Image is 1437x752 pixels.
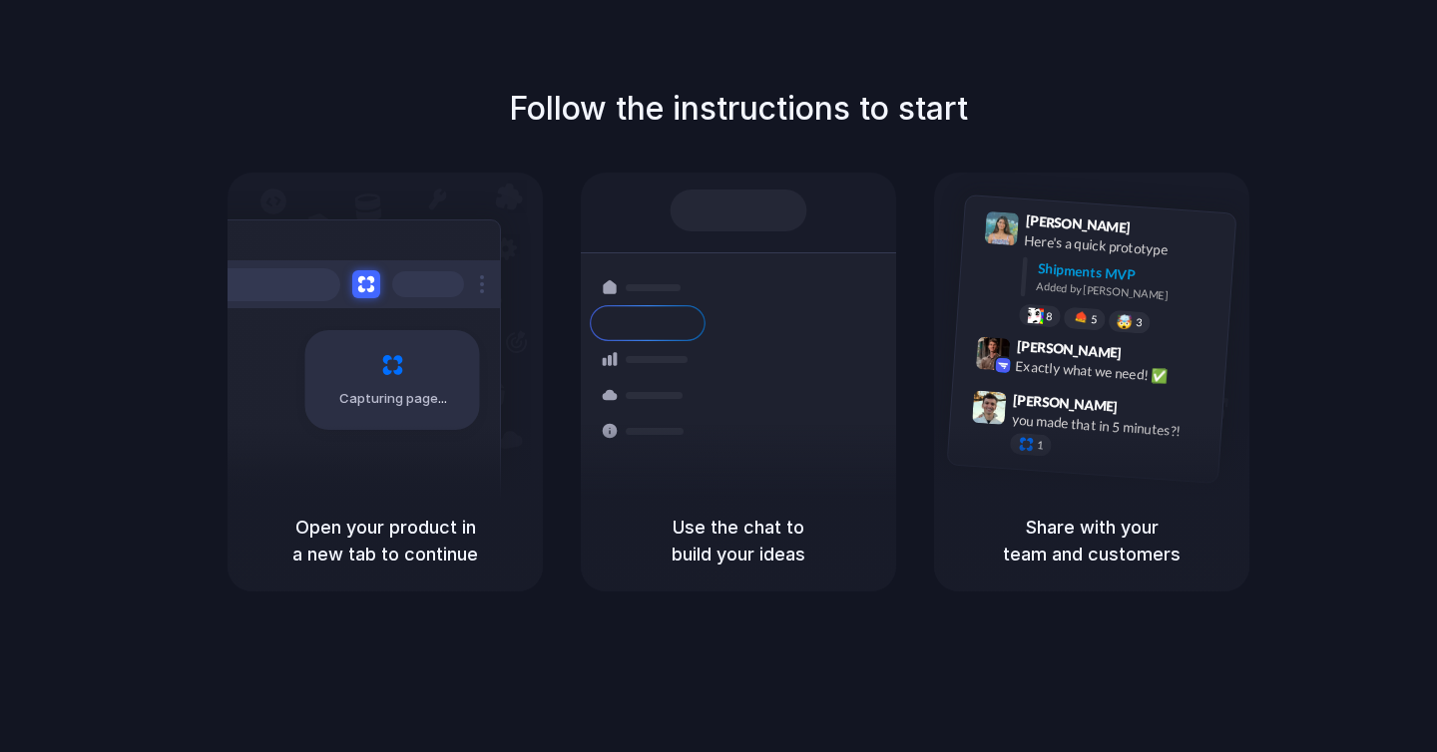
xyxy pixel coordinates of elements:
[1136,317,1143,328] span: 3
[1137,219,1178,243] span: 9:41 AM
[1124,398,1165,422] span: 9:47 AM
[1091,314,1098,325] span: 5
[1024,230,1223,264] div: Here's a quick prototype
[1011,410,1210,444] div: you made that in 5 minutes?!
[1037,258,1221,291] div: Shipments MVP
[1013,389,1119,418] span: [PERSON_NAME]
[1015,356,1214,390] div: Exactly what we need! ✅
[1128,345,1169,369] span: 9:42 AM
[1025,209,1131,238] span: [PERSON_NAME]
[1016,335,1122,364] span: [PERSON_NAME]
[1117,314,1134,329] div: 🤯
[1046,311,1053,322] span: 8
[958,514,1225,567] h5: Share with your team and customers
[251,514,519,567] h5: Open your product in a new tab to continue
[605,514,872,567] h5: Use the chat to build your ideas
[509,85,968,133] h1: Follow the instructions to start
[339,389,450,409] span: Capturing page
[1036,278,1219,307] div: Added by [PERSON_NAME]
[1037,440,1044,451] span: 1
